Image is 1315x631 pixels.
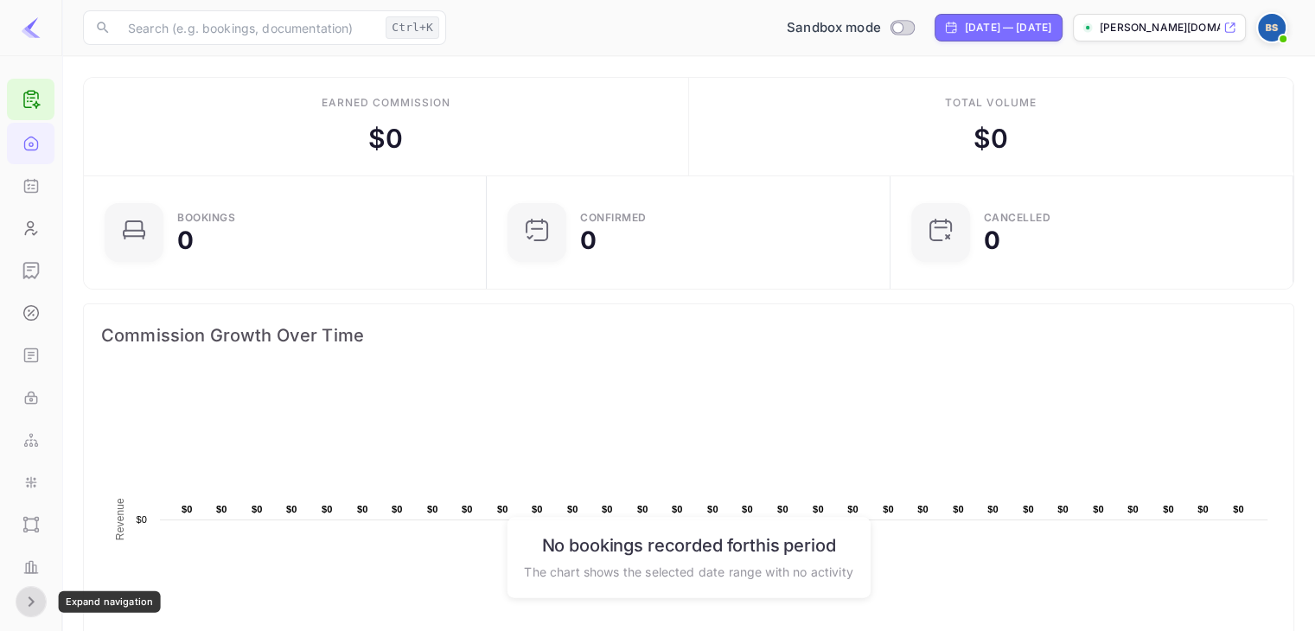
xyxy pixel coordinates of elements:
[1093,504,1104,514] text: $0
[7,589,54,628] a: Whitelabel
[672,504,683,514] text: $0
[286,504,297,514] text: $0
[1127,504,1139,514] text: $0
[114,498,126,540] text: Revenue
[973,119,1008,158] div: $ 0
[136,514,147,525] text: $0
[944,95,1037,111] div: Total volume
[216,504,227,514] text: $0
[1197,504,1209,514] text: $0
[742,504,753,514] text: $0
[182,504,193,514] text: $0
[780,18,921,38] div: Switch to Production mode
[7,335,54,374] a: API docs and SDKs
[386,16,439,39] div: Ctrl+K
[580,228,597,252] div: 0
[7,504,54,544] a: UI Components
[524,562,852,580] p: The chart shows the selected date range with no activity
[7,546,54,586] a: Performance
[1100,20,1220,35] p: [PERSON_NAME][DOMAIN_NAME]...
[637,504,648,514] text: $0
[787,18,881,38] span: Sandbox mode
[7,419,54,459] a: Webhooks
[953,504,964,514] text: $0
[462,504,473,514] text: $0
[59,591,161,613] div: Expand navigation
[1057,504,1069,514] text: $0
[602,504,613,514] text: $0
[567,504,578,514] text: $0
[177,228,194,252] div: 0
[7,250,54,290] a: Earnings
[7,165,54,205] a: Bookings
[965,20,1051,35] div: [DATE] — [DATE]
[7,377,54,417] a: API Keys
[16,586,47,617] button: Expand navigation
[580,213,647,223] div: Confirmed
[813,504,824,514] text: $0
[252,504,263,514] text: $0
[7,462,54,501] a: Integrations
[118,10,379,45] input: Search (e.g. bookings, documentation)
[984,228,1000,252] div: 0
[1023,504,1034,514] text: $0
[177,213,235,223] div: Bookings
[1258,14,1286,41] img: Brian Savidge
[322,95,450,111] div: Earned commission
[883,504,894,514] text: $0
[984,213,1051,223] div: CANCELLED
[368,119,403,158] div: $ 0
[847,504,859,514] text: $0
[497,504,508,514] text: $0
[1163,504,1174,514] text: $0
[427,504,438,514] text: $0
[532,504,543,514] text: $0
[322,504,333,514] text: $0
[917,504,929,514] text: $0
[7,207,54,247] a: Customers
[7,123,54,163] a: Home
[7,292,54,332] a: Commission
[707,504,718,514] text: $0
[935,14,1063,41] div: Click to change the date range period
[21,17,41,38] img: LiteAPI
[524,534,852,555] h6: No bookings recorded for this period
[101,322,1276,349] span: Commission Growth Over Time
[1233,504,1244,514] text: $0
[987,504,999,514] text: $0
[392,504,403,514] text: $0
[777,504,788,514] text: $0
[357,504,368,514] text: $0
